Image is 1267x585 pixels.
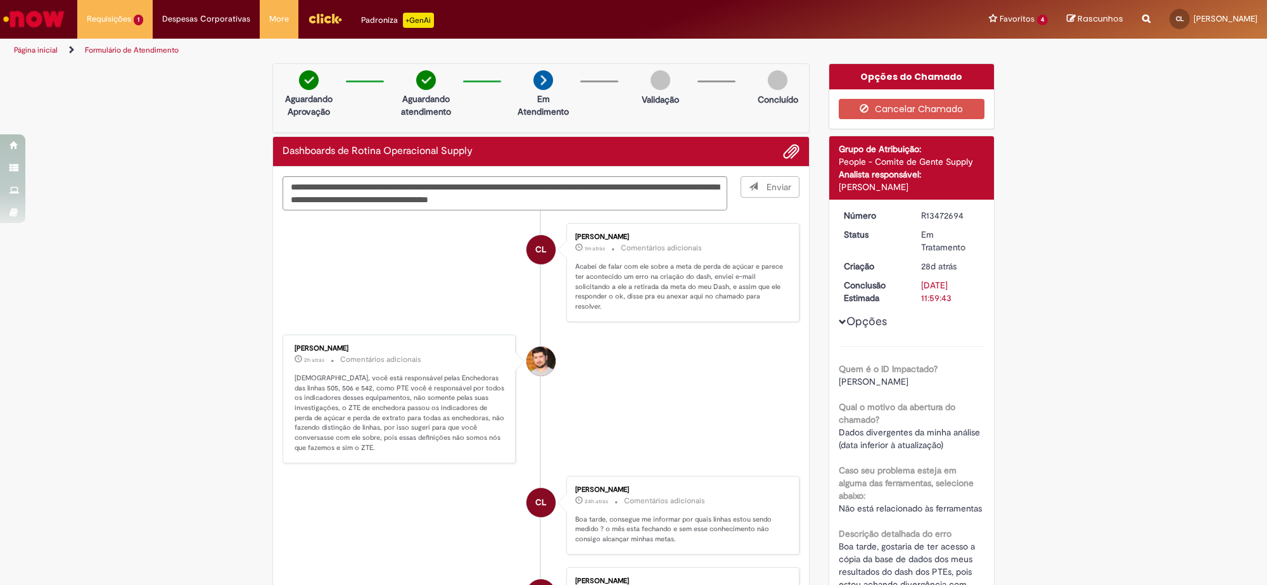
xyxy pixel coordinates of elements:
[1194,13,1257,24] span: [PERSON_NAME]
[834,228,912,241] dt: Status
[921,260,957,272] time: 02/09/2025 13:48:09
[308,9,342,28] img: click_logo_yellow_360x200.png
[299,70,319,90] img: check-circle-green.png
[304,356,324,364] span: 2h atrás
[839,363,938,375] b: Quem é o ID Impactado?
[1,6,67,32] img: ServiceNow
[585,498,608,505] time: 29/09/2025 13:26:12
[295,373,506,453] p: [DEMOGRAPHIC_DATA], você está responsável pelas Enchedoras das linhas 505, 506 e 542, como PTE vo...
[535,487,546,518] span: CL
[416,70,436,90] img: check-circle-green.png
[361,13,434,28] div: Padroniza
[1176,15,1184,23] span: CL
[269,13,289,25] span: More
[14,45,58,55] a: Página inicial
[513,93,574,118] p: Em Atendimento
[87,13,131,25] span: Requisições
[535,235,546,265] span: CL
[839,528,952,539] b: Descrição detalhada do erro
[162,13,250,25] span: Despesas Corporativas
[526,235,556,264] div: Cristiano Suzano Luiz
[278,93,340,118] p: Aguardando Aprovação
[839,427,983,451] span: Dados divergentes da minha análise (data inferior à atualização)
[340,354,421,365] small: Comentários adicionais
[839,168,985,181] div: Analista responsável:
[283,146,473,157] h2: Dashboards de Rotina Operacional Supply Histórico de tíquete
[585,498,608,505] span: 24h atrás
[1037,15,1048,25] span: 4
[621,243,702,254] small: Comentários adicionais
[839,376,908,387] span: [PERSON_NAME]
[834,279,912,304] dt: Conclusão Estimada
[839,155,985,168] div: People - Comite de Gente Supply
[834,209,912,222] dt: Número
[624,496,705,506] small: Comentários adicionais
[839,401,955,425] b: Qual o motivo da abertura do chamado?
[783,143,799,160] button: Adicionar anexos
[575,515,786,544] p: Boa tarde, consegue me informar por quais linhas estou sendo medido ? o mês esta fechando e sem e...
[829,64,995,89] div: Opções do Chamado
[1078,13,1123,25] span: Rascunhos
[839,99,985,119] button: Cancelar Chamado
[839,181,985,193] div: [PERSON_NAME]
[395,93,457,118] p: Aguardando atendimento
[642,93,679,106] p: Validação
[10,39,835,62] ul: Trilhas de página
[839,143,985,155] div: Grupo de Atribuição:
[575,486,786,494] div: [PERSON_NAME]
[834,260,912,273] dt: Criação
[526,488,556,517] div: Cristiano Suzano Luiz
[839,503,982,514] span: Não está relacionado às ferramentas
[768,70,787,90] img: img-circle-grey.png
[575,233,786,241] div: [PERSON_NAME]
[921,260,980,273] div: 02/09/2025 13:48:09
[304,356,324,364] time: 30/09/2025 10:56:21
[134,15,143,25] span: 1
[839,465,974,501] b: Caso seu problema esteja em alguma das ferramentas, selecione abaixo:
[921,260,957,272] span: 28d atrás
[585,245,605,252] span: 1m atrás
[403,13,434,28] p: +GenAi
[295,345,506,352] div: [PERSON_NAME]
[651,70,670,90] img: img-circle-grey.png
[283,176,727,211] textarea: Digite sua mensagem aqui...
[921,228,980,254] div: Em Tratamento
[526,347,556,376] div: Bruno Gusmao Oliveira
[575,577,786,585] div: [PERSON_NAME]
[1067,13,1123,25] a: Rascunhos
[575,262,786,312] p: Acabei de falar com ele sobre a meta de perda de açúcar e parece ter acontecido um erro na criaçã...
[85,45,179,55] a: Formulário de Atendimento
[533,70,553,90] img: arrow-next.png
[1000,13,1035,25] span: Favoritos
[921,209,980,222] div: R13472694
[921,279,980,304] div: [DATE] 11:59:43
[758,93,798,106] p: Concluído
